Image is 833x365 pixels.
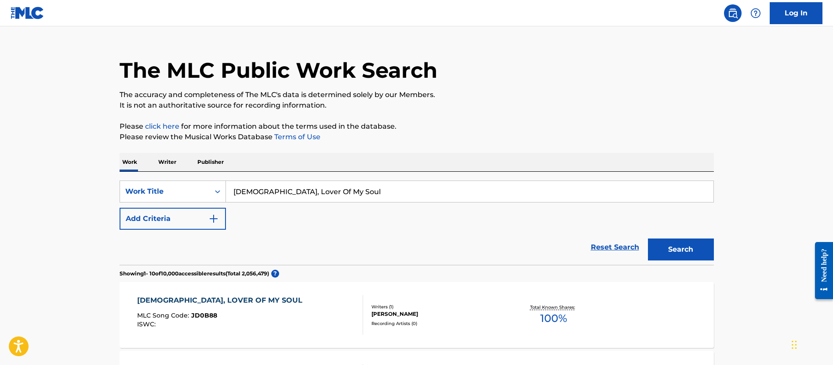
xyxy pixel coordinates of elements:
[728,8,738,18] img: search
[120,57,437,83] h1: The MLC Public Work Search
[120,100,714,111] p: It is not an authoritative source for recording information.
[120,181,714,265] form: Search Form
[530,304,577,311] p: Total Known Shares:
[770,2,822,24] a: Log In
[273,133,320,141] a: Terms of Use
[271,270,279,278] span: ?
[120,121,714,132] p: Please for more information about the terms used in the database.
[120,153,140,171] p: Work
[11,7,44,19] img: MLC Logo
[208,213,219,224] img: 9d2ae6d4665cec9f34b9.svg
[371,304,504,310] div: Writers ( 1 )
[724,4,742,22] a: Public Search
[195,153,226,171] p: Publisher
[145,122,179,130] a: click here
[120,208,226,230] button: Add Criteria
[156,153,179,171] p: Writer
[371,320,504,327] div: Recording Artists ( 0 )
[540,311,567,326] span: 100 %
[792,332,797,358] div: Drag
[371,310,504,318] div: [PERSON_NAME]
[191,311,217,319] span: JD0B88
[750,8,761,18] img: help
[137,295,307,306] div: [DEMOGRAPHIC_DATA], LOVER OF MY SOUL
[808,235,833,306] iframe: Resource Center
[789,323,833,365] iframe: Chat Widget
[648,239,714,260] button: Search
[120,132,714,142] p: Please review the Musical Works Database
[137,311,191,319] span: MLC Song Code :
[125,186,204,197] div: Work Title
[747,4,764,22] div: Help
[137,320,158,328] span: ISWC :
[586,238,644,257] a: Reset Search
[120,90,714,100] p: The accuracy and completeness of The MLC's data is determined solely by our Members.
[120,270,269,278] p: Showing 1 - 10 of 10,000 accessible results (Total 2,056,479 )
[120,282,714,348] a: [DEMOGRAPHIC_DATA], LOVER OF MY SOULMLC Song Code:JD0B88ISWC:Writers (1)[PERSON_NAME]Recording Ar...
